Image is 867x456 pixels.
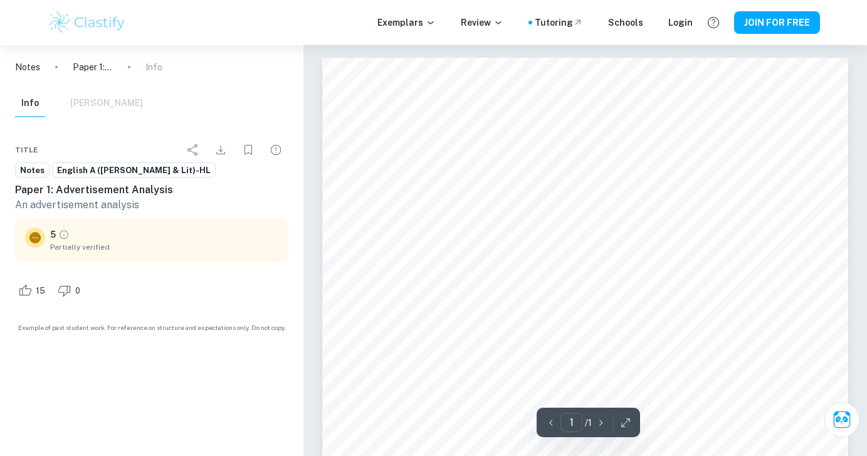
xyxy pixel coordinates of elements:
p: Info [145,60,162,74]
div: Dislike [55,280,87,300]
div: Like [15,280,52,300]
p: Paper 1: Advertisement Analysis [73,60,113,74]
p: Review [461,16,503,29]
a: Grade partially verified [58,229,70,240]
p: / 1 [585,416,592,430]
span: 15 [29,285,52,297]
span: 0 [68,285,87,297]
a: Notes [15,162,50,178]
span: Partially verified [50,241,278,253]
button: Help and Feedback [703,12,724,33]
p: An advertisement analysis [15,198,288,213]
p: 5 [50,228,56,241]
button: JOIN FOR FREE [734,11,820,34]
span: Notes [16,164,49,177]
div: Share [181,137,206,162]
h6: Paper 1: Advertisement Analysis [15,183,288,198]
span: Example of past student work. For reference on structure and expectations only. Do not copy. [15,323,288,332]
a: English A ([PERSON_NAME] & Lit)-HL [52,162,216,178]
button: Ask Clai [824,402,859,437]
a: Notes [15,60,40,74]
a: Tutoring [535,16,583,29]
img: Clastify logo [48,10,127,35]
span: English A ([PERSON_NAME] & Lit)-HL [53,164,215,177]
div: Bookmark [236,137,261,162]
a: Schools [608,16,643,29]
button: Info [15,90,45,117]
div: Report issue [263,137,288,162]
p: Exemplars [377,16,436,29]
span: Title [15,144,38,156]
a: Login [668,16,693,29]
div: Download [208,137,233,162]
